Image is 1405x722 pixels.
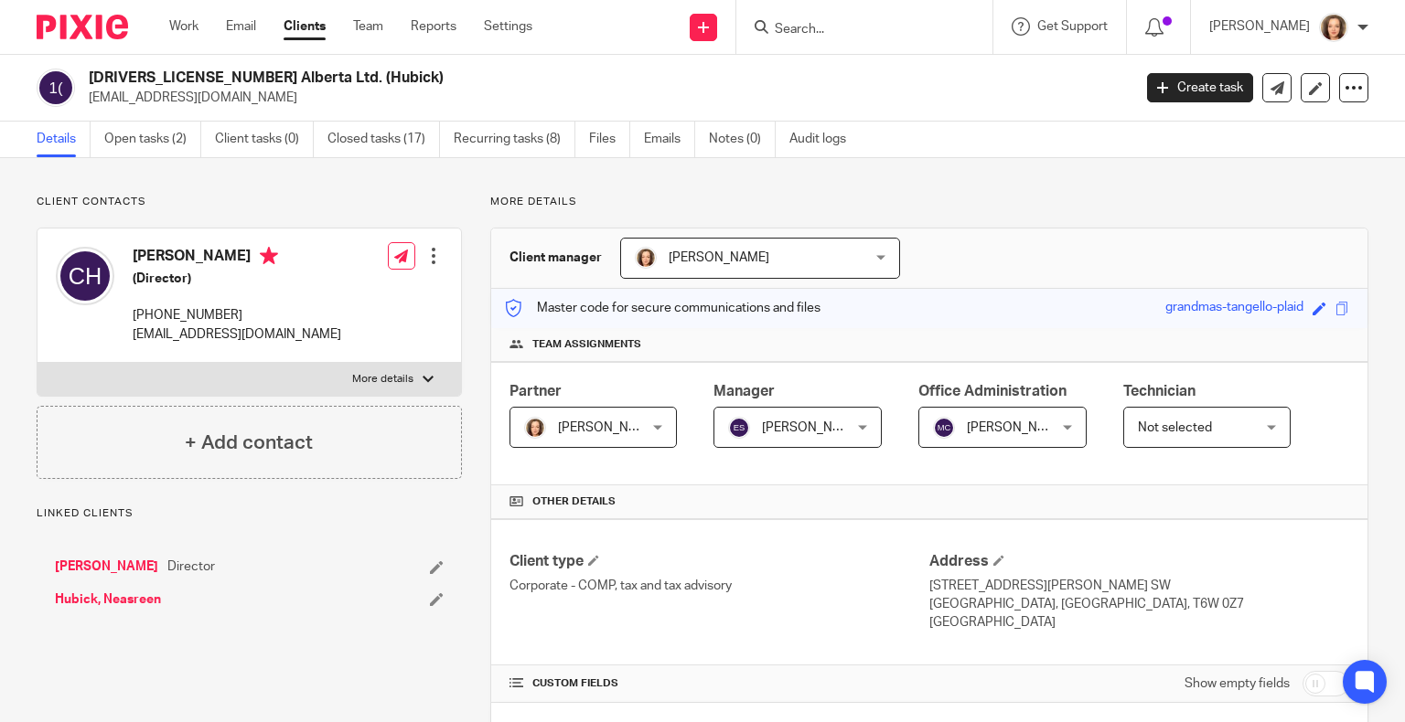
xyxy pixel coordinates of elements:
h4: Client type [509,552,929,571]
img: avatar-thumb.jpg [635,247,657,269]
i: Primary [260,247,278,265]
span: [PERSON_NAME] [669,251,769,264]
a: Emails [644,122,695,157]
h4: + Add contact [185,429,313,457]
a: Notes (0) [709,122,776,157]
span: Partner [509,384,562,398]
label: Show empty fields [1185,674,1290,693]
p: Master code for secure communications and files [505,299,820,317]
span: [PERSON_NAME] [558,421,659,434]
p: More details [490,195,1368,209]
p: [EMAIL_ADDRESS][DOMAIN_NAME] [133,325,341,344]
h3: Client manager [509,249,602,267]
a: Audit logs [789,122,860,157]
h2: [DRIVERS_LICENSE_NUMBER] Alberta Ltd. (Hubick) [89,69,914,88]
a: Files [589,122,630,157]
a: Settings [484,17,532,36]
p: Client contacts [37,195,462,209]
p: [PERSON_NAME] [1209,17,1310,36]
h4: CUSTOM FIELDS [509,676,929,691]
a: Recurring tasks (8) [454,122,575,157]
a: Email [226,17,256,36]
a: Reports [411,17,456,36]
h4: Address [929,552,1349,571]
span: Team assignments [532,337,641,352]
span: Technician [1123,384,1196,398]
p: More details [352,372,413,387]
span: Not selected [1138,421,1212,434]
span: [PERSON_NAME] [762,421,863,434]
span: Get Support [1037,20,1108,33]
a: Client tasks (0) [215,122,314,157]
div: grandmas-tangello-plaid [1165,298,1303,319]
img: svg%3E [37,69,75,107]
span: Director [167,557,215,576]
a: Work [169,17,198,36]
span: Manager [713,384,775,398]
img: svg%3E [728,417,750,439]
span: Office Administration [918,384,1067,398]
img: svg%3E [933,417,955,439]
img: avatar-thumb.jpg [1319,13,1348,42]
a: Details [37,122,91,157]
span: [PERSON_NAME] [967,421,1067,434]
a: Create task [1147,73,1253,102]
img: Pixie [37,15,128,39]
p: [EMAIL_ADDRESS][DOMAIN_NAME] [89,89,1120,107]
a: Open tasks (2) [104,122,201,157]
p: Corporate - COMP, tax and tax advisory [509,577,929,595]
p: Linked clients [37,506,462,521]
input: Search [773,22,938,38]
a: [PERSON_NAME] [55,557,158,576]
span: Other details [532,494,616,509]
a: Hubick, Neasreen [55,590,161,609]
h5: (Director) [133,270,341,288]
a: Closed tasks (17) [327,122,440,157]
p: [GEOGRAPHIC_DATA], [GEOGRAPHIC_DATA], T6W 0Z7 [929,595,1349,613]
p: [STREET_ADDRESS][PERSON_NAME] SW [929,577,1349,595]
a: Team [353,17,383,36]
img: svg%3E [56,247,114,305]
p: [PHONE_NUMBER] [133,306,341,324]
h4: [PERSON_NAME] [133,247,341,270]
img: avatar-thumb.jpg [524,417,546,439]
p: [GEOGRAPHIC_DATA] [929,613,1349,632]
a: Clients [284,17,326,36]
